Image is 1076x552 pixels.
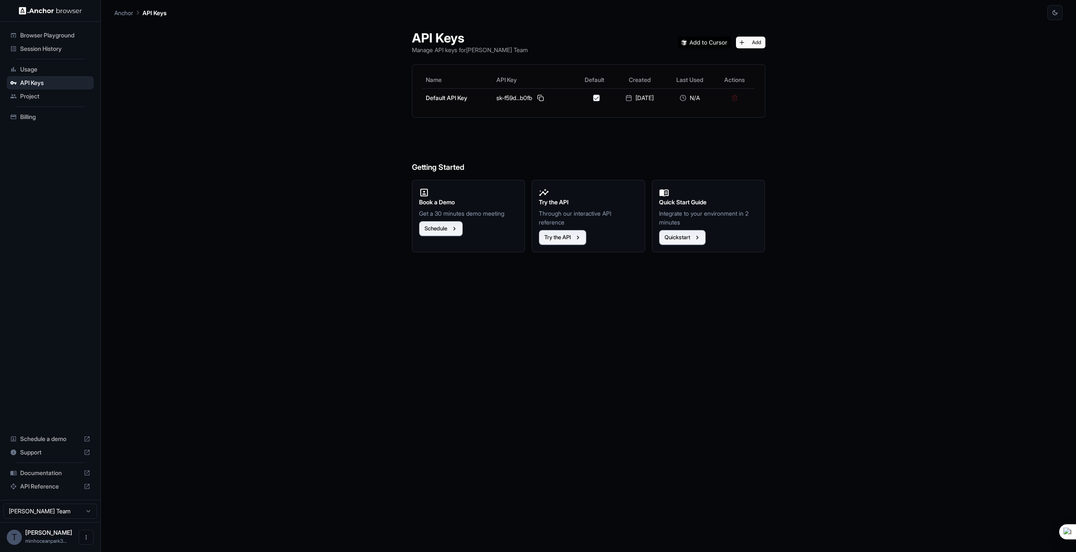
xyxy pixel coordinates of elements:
[7,90,94,103] div: Project
[659,230,706,245] button: Quickstart
[419,221,463,236] button: Schedule
[493,71,575,88] th: API Key
[20,79,90,87] span: API Keys
[617,94,662,102] div: [DATE]
[7,110,94,124] div: Billing
[142,8,166,17] p: API Keys
[715,71,754,88] th: Actions
[7,432,94,446] div: Schedule a demo
[20,469,80,477] span: Documentation
[669,94,711,102] div: N/A
[20,113,90,121] span: Billing
[114,8,166,17] nav: breadcrumb
[20,448,80,457] span: Support
[422,88,493,107] td: Default API Key
[7,466,94,480] div: Documentation
[422,71,493,88] th: Name
[7,42,94,55] div: Session History
[614,71,665,88] th: Created
[539,230,586,245] button: Try the API
[114,8,133,17] p: Anchor
[678,37,731,48] img: Add anchorbrowser MCP server to Cursor
[25,538,67,544] span: minhoceanpark3@gmail.com
[25,529,72,536] span: Tuan Nguyen
[736,37,765,48] button: Add
[412,45,528,54] p: Manage API keys for [PERSON_NAME] Team
[20,65,90,74] span: Usage
[19,7,82,15] img: Anchor Logo
[79,530,94,545] button: Open menu
[539,198,638,207] h2: Try the API
[412,30,528,45] h1: API Keys
[539,209,638,227] p: Through our interactive API reference
[496,93,572,103] div: sk-f59d...b0fb
[419,209,518,218] p: Get a 30 minutes demo meeting
[419,198,518,207] h2: Book a Demo
[7,530,22,545] div: T
[575,71,614,88] th: Default
[535,93,546,103] button: Copy API key
[659,198,758,207] h2: Quick Start Guide
[7,76,94,90] div: API Keys
[7,63,94,76] div: Usage
[665,71,715,88] th: Last Used
[20,482,80,491] span: API Reference
[412,128,765,174] h6: Getting Started
[20,45,90,53] span: Session History
[7,446,94,459] div: Support
[20,435,80,443] span: Schedule a demo
[20,31,90,40] span: Browser Playground
[7,29,94,42] div: Browser Playground
[20,92,90,100] span: Project
[659,209,758,227] p: Integrate to your environment in 2 minutes
[7,480,94,493] div: API Reference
